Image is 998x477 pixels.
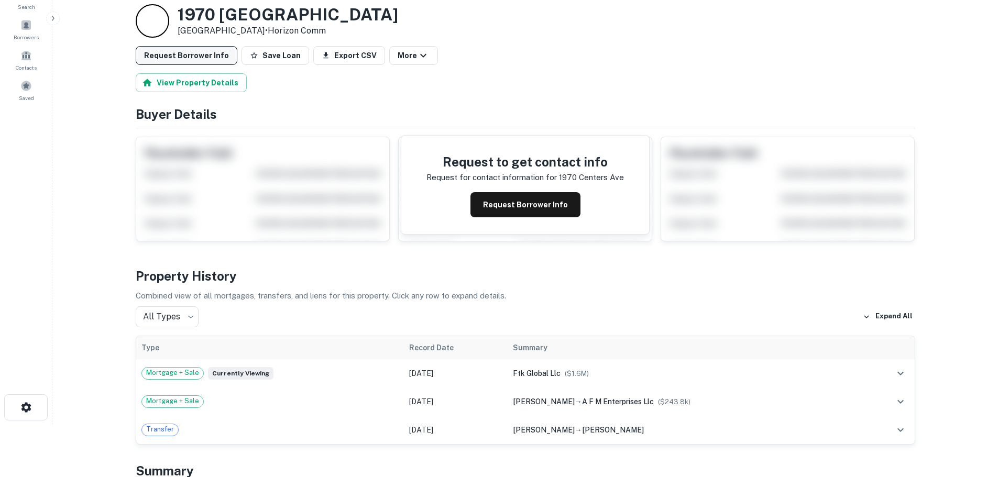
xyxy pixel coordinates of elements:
h3: 1970 [GEOGRAPHIC_DATA] [178,5,398,25]
span: [PERSON_NAME] [513,397,575,406]
span: [PERSON_NAME] [513,426,575,434]
td: [DATE] [404,359,508,387]
p: 1970 centers ave [559,171,624,184]
span: Search [18,3,35,11]
span: Contacts [16,63,37,72]
span: [PERSON_NAME] [582,426,644,434]
button: expand row [892,393,909,411]
button: More [389,46,438,65]
span: ($ 243.8k ) [658,398,690,406]
span: Transfer [142,424,178,435]
th: Record Date [404,336,508,359]
p: Request for contact information for [426,171,557,184]
span: Currently viewing [208,367,273,380]
h4: Property History [136,267,915,285]
span: a f m enterprises llc [582,397,654,406]
span: ($ 1.6M ) [565,370,589,378]
div: → [513,396,856,407]
span: Borrowers [14,33,39,41]
div: All Types [136,306,199,327]
button: Request Borrower Info [470,192,580,217]
button: expand row [892,364,909,382]
h4: Buyer Details [136,105,915,124]
button: View Property Details [136,73,247,92]
th: Summary [508,336,861,359]
p: [GEOGRAPHIC_DATA] • [178,25,398,37]
button: expand row [892,421,909,439]
span: Mortgage + Sale [142,396,203,406]
iframe: Chat Widget [946,393,998,443]
p: Combined view of all mortgages, transfers, and liens for this property. Click any row to expand d... [136,290,915,302]
td: [DATE] [404,416,508,444]
div: → [513,424,856,436]
a: Saved [3,76,49,104]
button: Expand All [860,309,915,325]
a: Contacts [3,46,49,74]
span: ftk global llc [513,369,561,378]
button: Export CSV [313,46,385,65]
button: Request Borrower Info [136,46,237,65]
a: Borrowers [3,15,49,43]
a: Horizon Comm [268,26,326,36]
h4: Request to get contact info [426,152,624,171]
span: Mortgage + Sale [142,368,203,378]
th: Type [136,336,404,359]
button: Save Loan [242,46,309,65]
td: [DATE] [404,387,508,416]
span: Saved [19,94,34,102]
